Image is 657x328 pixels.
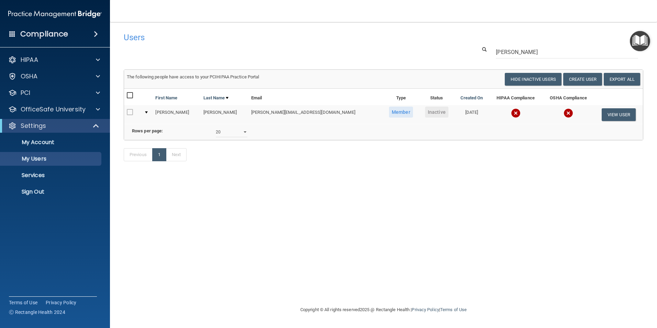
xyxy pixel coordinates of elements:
[511,108,521,118] img: cross.ca9f0e7f.svg
[4,188,98,195] p: Sign Out
[248,89,383,105] th: Email
[425,107,448,118] span: Inactive
[602,108,636,121] button: View User
[460,94,483,102] a: Created On
[4,155,98,162] p: My Users
[383,89,419,105] th: Type
[9,299,37,306] a: Terms of Use
[8,105,100,113] a: OfficeSafe University
[454,105,489,124] td: [DATE]
[630,31,650,51] button: Open Resource Center
[153,105,200,124] td: [PERSON_NAME]
[489,89,542,105] th: HIPAA Compliance
[9,309,65,316] span: Ⓒ Rectangle Health 2024
[8,72,100,80] a: OSHA
[563,73,602,86] button: Create User
[166,148,187,161] a: Next
[152,148,166,161] a: 1
[4,139,98,146] p: My Account
[258,299,509,321] div: Copyright © All rights reserved 2025 @ Rectangle Health | |
[46,299,77,306] a: Privacy Policy
[8,7,102,21] img: PMB logo
[132,128,163,133] b: Rows per page:
[127,74,259,79] span: The following people have access to your PCIHIPAA Practice Portal
[496,46,638,58] input: Search
[248,105,383,124] td: [PERSON_NAME][EMAIL_ADDRESS][DOMAIN_NAME]
[21,89,30,97] p: PCI
[8,56,100,64] a: HIPAA
[20,29,68,39] h4: Compliance
[124,148,153,161] a: Previous
[21,105,86,113] p: OfficeSafe University
[4,172,98,179] p: Services
[21,122,46,130] p: Settings
[564,108,573,118] img: cross.ca9f0e7f.svg
[155,94,177,102] a: First Name
[604,73,640,86] a: Export All
[21,56,38,64] p: HIPAA
[203,94,229,102] a: Last Name
[124,33,423,42] h4: Users
[389,107,413,118] span: Member
[8,122,100,130] a: Settings
[440,307,467,312] a: Terms of Use
[505,73,561,86] button: Hide Inactive Users
[8,89,100,97] a: PCI
[419,89,454,105] th: Status
[201,105,248,124] td: [PERSON_NAME]
[21,72,38,80] p: OSHA
[542,89,594,105] th: OSHA Compliance
[412,307,439,312] a: Privacy Policy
